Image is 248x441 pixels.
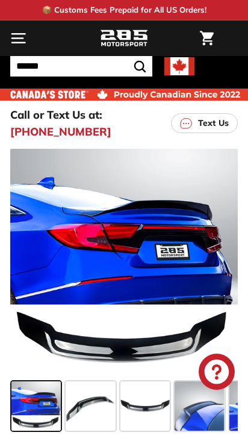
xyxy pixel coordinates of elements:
inbox-online-store-chat: Shopify online store chat [195,354,238,393]
a: Text Us [171,113,238,133]
input: Search [10,56,152,77]
img: Logo_285_Motorsport_areodynamics_components [100,28,148,49]
p: Text Us [198,117,229,130]
a: Cart [194,21,220,55]
a: [PHONE_NUMBER] [10,124,111,140]
p: Call or Text Us at: [10,107,102,123]
p: 📦 Customs Fees Prepaid for All US Orders! [42,4,206,16]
